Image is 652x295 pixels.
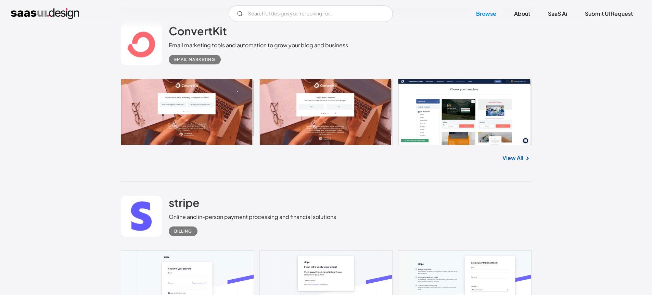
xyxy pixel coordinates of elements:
div: Email marketing tools and automation to grow your blog and business [169,41,348,49]
input: Search UI designs you're looking for... [229,5,393,22]
a: About [506,6,538,21]
h2: ConvertKit [169,24,227,38]
div: Billing [174,227,192,235]
div: Email Marketing [174,56,215,64]
a: Browse [468,6,504,21]
a: stripe [169,196,200,213]
form: Email Form [229,5,393,22]
a: SaaS Ai [540,6,575,21]
a: View All [502,154,523,162]
h2: stripe [169,196,200,209]
a: ConvertKit [169,24,227,41]
div: Online and in-person payment processing and financial solutions [169,213,336,221]
a: Submit UI Request [577,6,641,21]
a: home [11,8,79,19]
